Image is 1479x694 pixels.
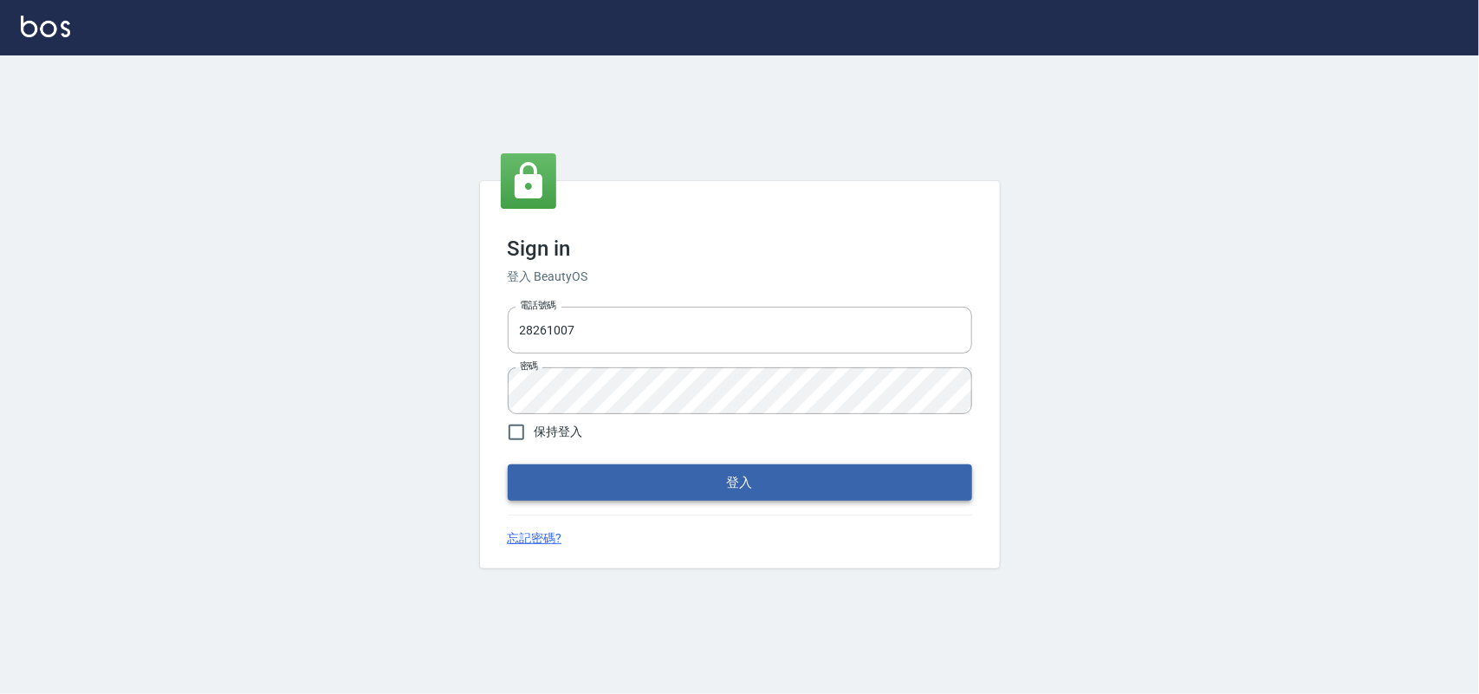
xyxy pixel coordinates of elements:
[508,529,562,548] a: 忘記密碼?
[520,360,538,373] label: 密碼
[535,423,583,441] span: 保持登入
[21,16,70,37] img: Logo
[508,237,972,261] h3: Sign in
[520,299,556,312] label: 電話號碼
[508,268,972,286] h6: 登入 BeautyOS
[508,464,972,501] button: 登入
